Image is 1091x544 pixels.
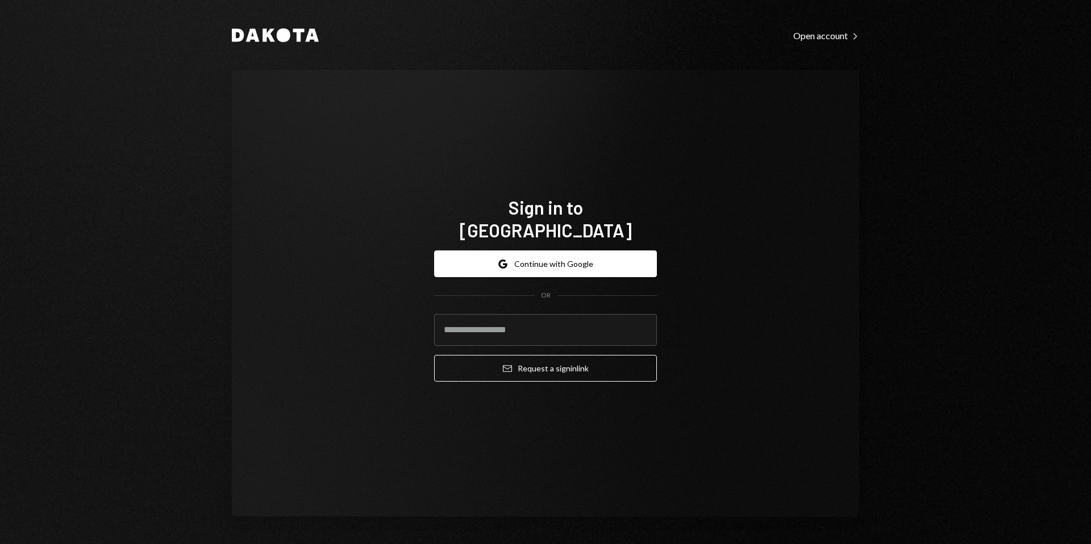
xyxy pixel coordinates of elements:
h1: Sign in to [GEOGRAPHIC_DATA] [434,196,657,241]
div: Open account [793,30,859,41]
div: OR [541,291,551,300]
a: Open account [793,29,859,41]
button: Continue with Google [434,250,657,277]
button: Request a signinlink [434,355,657,382]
